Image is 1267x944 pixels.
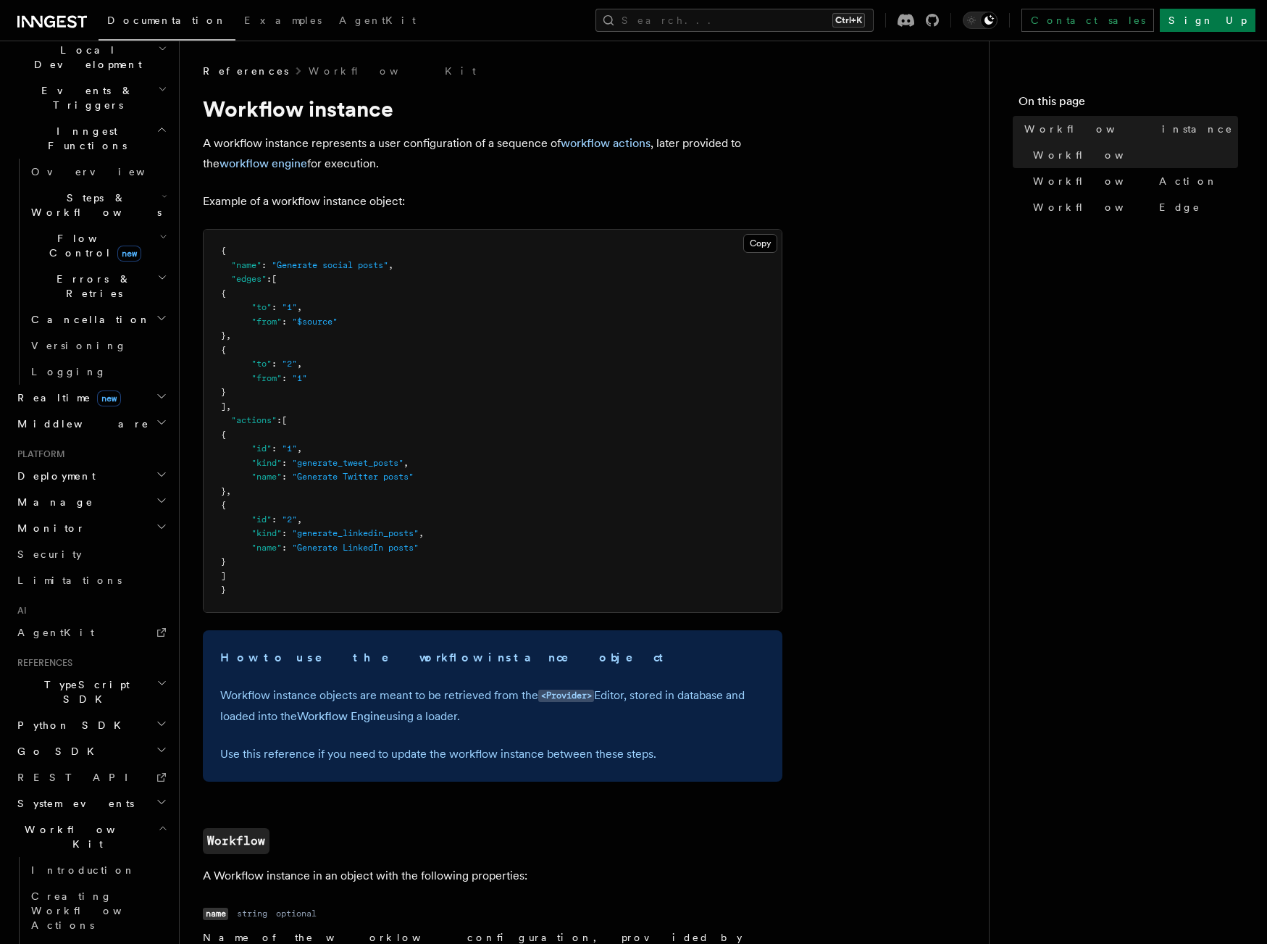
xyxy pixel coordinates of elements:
span: , [403,458,409,468]
span: "2" [282,514,297,525]
button: Inngest Functions [12,118,170,159]
button: Go SDK [12,738,170,764]
span: "kind" [251,458,282,468]
span: WorkflowEdge [1033,200,1200,214]
span: Realtime [12,390,121,405]
span: Platform [12,448,65,460]
span: ] [221,571,226,581]
span: "1" [282,443,297,454]
a: Limitations [12,567,170,593]
span: Documentation [107,14,227,26]
span: } [221,585,226,595]
a: Workflow Kit [309,64,476,78]
button: Toggle dark mode [963,12,998,29]
span: REST API [17,772,141,783]
span: : [272,302,277,312]
span: } [221,556,226,567]
span: } [221,486,226,496]
button: Deployment [12,463,170,489]
code: name [203,908,228,920]
p: Use this reference if you need to update the workflow instance between these steps. [220,744,765,764]
span: , [419,528,424,538]
a: WorkflowAction [1027,168,1238,194]
span: Introduction [31,864,135,876]
button: Errors & Retries [25,266,170,306]
span: AI [12,605,27,617]
span: "actions" [231,415,277,425]
span: System events [12,796,134,811]
span: WorkflowAction [1033,174,1218,188]
span: "id" [251,514,272,525]
button: Steps & Workflows [25,185,170,225]
a: Examples [235,4,330,39]
span: new [117,246,141,262]
a: Contact sales [1021,9,1154,32]
dd: string [237,908,267,919]
div: Inngest Functions [12,159,170,385]
a: Workflow [203,828,269,854]
span: , [226,401,231,412]
a: Workflow instance [1019,116,1238,142]
span: Inngest Functions [12,124,156,153]
p: Workflow instance objects are meant to be retrieved from the Editor, stored in database and loade... [220,685,765,727]
span: { [221,246,226,256]
a: Logging [25,359,170,385]
span: "1" [292,373,307,383]
span: "$source" [292,317,338,327]
span: , [226,486,231,496]
code: <Provider> [538,690,594,702]
span: ] [221,401,226,412]
button: Cancellation [25,306,170,333]
button: Local Development [12,37,170,78]
kbd: Ctrl+K [832,13,865,28]
span: Monitor [12,521,85,535]
span: { [221,500,226,510]
a: Introduction [25,857,170,883]
span: new [97,390,121,406]
span: { [221,430,226,440]
span: "name" [231,260,262,270]
h1: Workflow instance [203,96,782,122]
span: Middleware [12,417,149,431]
span: , [297,302,302,312]
span: { [221,345,226,355]
span: "id" [251,443,272,454]
a: AgentKit [12,619,170,646]
span: : [262,260,267,270]
a: Creating Workflow Actions [25,883,170,938]
strong: How to use the workflow instance object [220,651,669,664]
button: TypeScript SDK [12,672,170,712]
a: Sign Up [1160,9,1255,32]
span: : [272,514,277,525]
a: Workflow Engine [297,709,386,723]
span: AgentKit [339,14,416,26]
a: Overview [25,159,170,185]
button: Python SDK [12,712,170,738]
h4: On this page [1019,93,1238,116]
span: References [203,64,288,78]
span: , [297,443,302,454]
button: Manage [12,489,170,515]
span: : [267,274,272,284]
span: Limitations [17,575,122,586]
span: , [297,514,302,525]
button: Copy [743,234,777,253]
span: Manage [12,495,93,509]
a: Security [12,541,170,567]
span: : [282,458,287,468]
span: : [282,472,287,482]
span: , [226,330,231,341]
span: Go SDK [12,744,103,759]
span: TypeScript SDK [12,677,156,706]
span: Versioning [31,340,127,351]
a: WorkflowEdge [1027,194,1238,220]
span: [ [272,274,277,284]
span: Steps & Workflows [25,191,162,220]
p: A workflow instance represents a user configuration of a sequence of , later provided to the for ... [203,133,782,174]
span: Errors & Retries [25,272,157,301]
span: "name" [251,472,282,482]
span: "1" [282,302,297,312]
a: workflow engine [219,156,307,170]
button: Realtimenew [12,385,170,411]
